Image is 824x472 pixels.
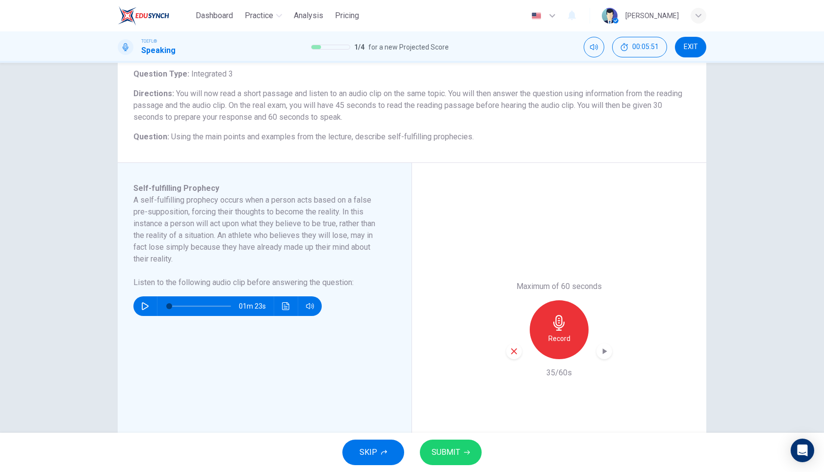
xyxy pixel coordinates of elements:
img: EduSynch logo [118,6,169,26]
span: 1 / 4 [354,41,364,53]
span: EXIT [684,43,698,51]
h6: A self-fulfilling prophecy occurs when a person acts based on a false pre-supposition, forcing th... [133,194,384,265]
button: SUBMIT [420,440,482,465]
h6: Directions : [133,88,691,123]
img: en [530,12,542,20]
h6: Listen to the following audio clip before answering the question : [133,277,384,288]
div: [PERSON_NAME] [625,10,679,22]
button: Record [530,300,589,359]
span: Integrated 3 [189,69,233,79]
span: 00:05:51 [632,43,659,51]
div: Mute [584,37,604,57]
span: Dashboard [196,10,233,22]
button: Analysis [290,7,327,25]
h6: Maximum of 60 seconds [516,281,602,292]
span: Self-fulfilling Prophecy [133,184,219,193]
button: Click to see the audio transcription [278,296,294,316]
img: Profile picture [602,8,618,24]
span: 01m 23s [239,296,274,316]
button: EXIT [675,37,706,57]
span: SKIP [360,446,377,459]
span: Analysis [294,10,323,22]
h6: Question : [133,131,691,143]
div: Open Intercom Messenger [791,439,814,462]
button: Practice [241,7,286,25]
h1: Speaking [141,45,176,56]
span: for a new Projected Score [368,41,449,53]
div: Hide [612,37,667,57]
span: TOEFL® [141,38,157,45]
span: Using the main points and examples from the lecture, describe self-fulfilling prophecies. [171,132,474,141]
span: SUBMIT [432,446,460,459]
span: Pricing [335,10,359,22]
button: SKIP [342,440,404,465]
h6: Question Type : [133,68,691,80]
button: Pricing [331,7,363,25]
a: EduSynch logo [118,6,192,26]
button: Dashboard [192,7,237,25]
button: 00:05:51 [612,37,667,57]
span: You will now read a short passage and listen to an audio clip on the same topic. You will then an... [133,89,682,122]
span: Practice [245,10,273,22]
h6: 35/60s [546,367,572,379]
h6: Record [548,333,570,344]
